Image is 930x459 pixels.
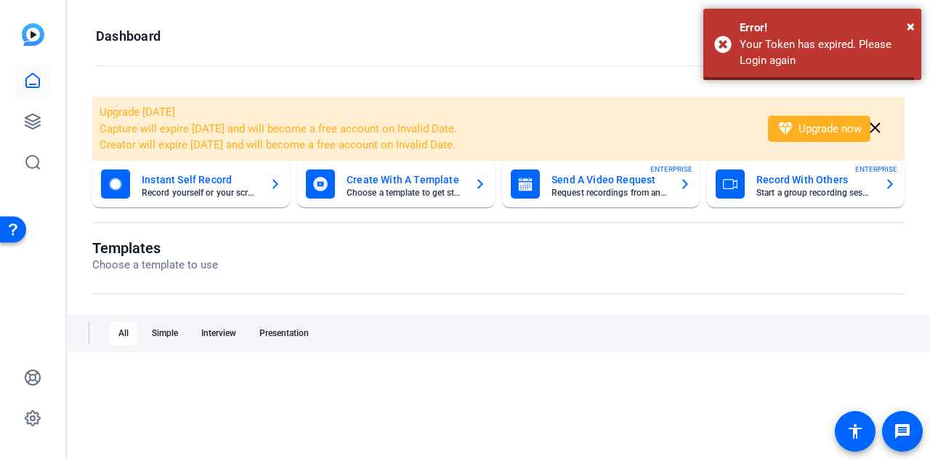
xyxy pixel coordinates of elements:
h1: Dashboard [96,28,161,45]
mat-card-subtitle: Start a group recording session [756,188,873,197]
div: All [110,322,137,345]
button: Send A Video RequestRequest recordings from anyone, anywhereENTERPRISE [502,161,700,207]
mat-card-title: Instant Self Record [142,171,258,188]
div: Error! [740,20,910,36]
h1: Templates [92,239,218,257]
div: Presentation [251,322,318,345]
mat-card-subtitle: Record yourself or your screen [142,188,258,197]
span: × [907,17,915,35]
mat-card-title: Send A Video Request [551,171,668,188]
button: Record With OthersStart a group recording sessionENTERPRISE [707,161,905,207]
p: Choose a template to use [92,257,218,274]
li: Capture will expire [DATE] and will become a free account on Invalid Date. [100,121,749,137]
button: Close [907,15,915,37]
span: ENTERPRISE [650,164,692,175]
mat-card-title: Create With A Template [347,171,463,188]
mat-icon: accessibility [846,423,864,440]
img: blue-gradient.svg [22,23,44,46]
mat-card-subtitle: Request recordings from anyone, anywhere [551,188,668,197]
mat-icon: diamond [777,120,794,137]
mat-card-subtitle: Choose a template to get started [347,188,463,197]
li: Creator will expire [DATE] and will become a free account on Invalid Date. [100,137,749,153]
mat-card-title: Record With Others [756,171,873,188]
mat-icon: close [866,119,884,137]
mat-icon: message [894,423,911,440]
div: Interview [193,322,245,345]
button: Instant Self RecordRecord yourself or your screen [92,161,290,207]
button: Upgrade now [768,116,870,142]
span: ENTERPRISE [855,164,897,175]
div: Your Token has expired. Please Login again [740,36,910,69]
button: Create With A TemplateChoose a template to get started [297,161,495,207]
span: Upgrade [DATE] [100,105,175,119]
div: Simple [143,322,187,345]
